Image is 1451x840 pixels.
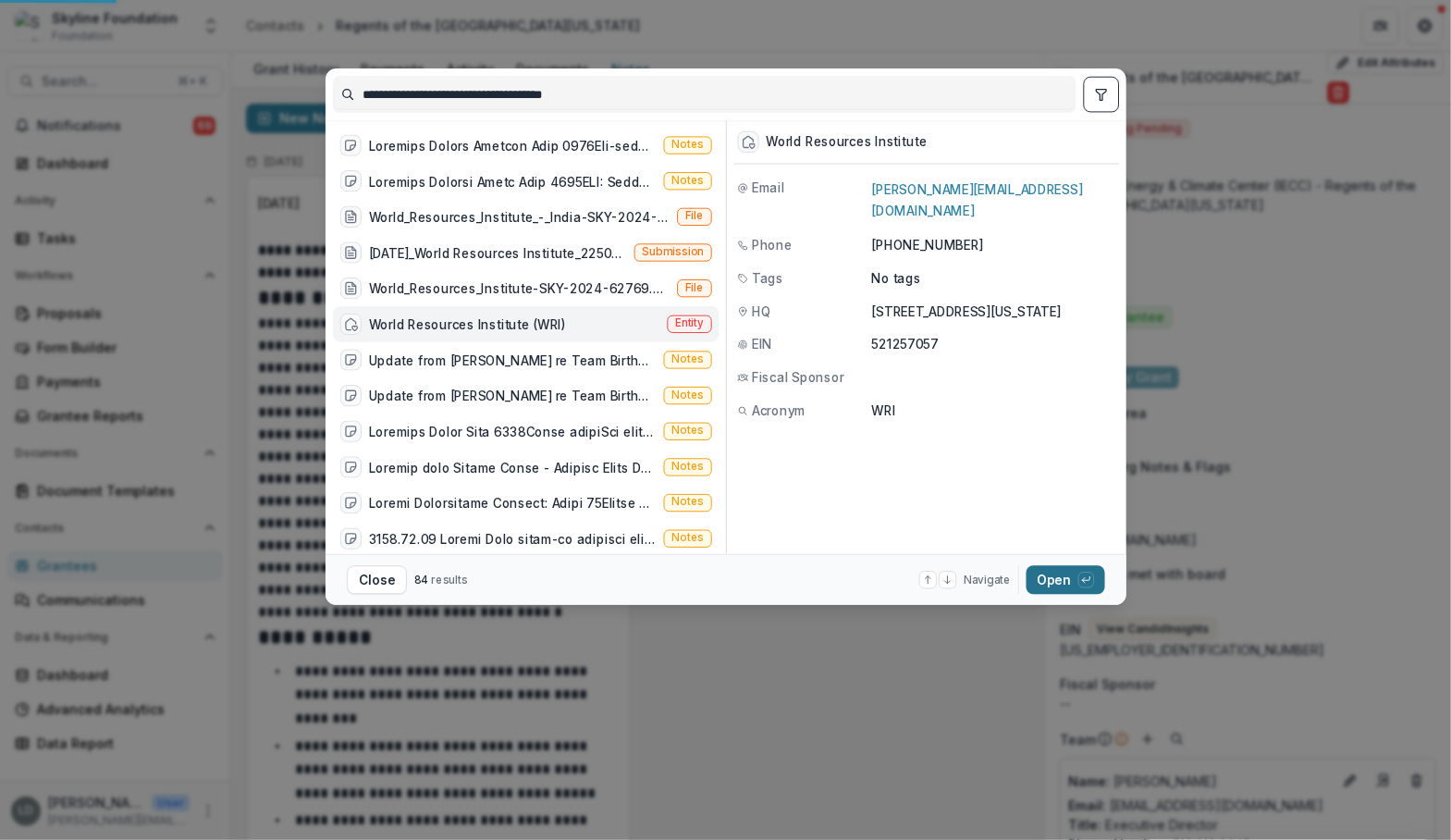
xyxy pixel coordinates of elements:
[671,425,704,438] span: Notes
[871,335,1115,353] p: 521257057
[431,573,468,586] span: results
[642,246,704,259] span: Submission
[368,529,656,548] div: 3158.72.09 Loremi Dolo sitam-co adipisci elitSeddoe Temp: Incidid Utlaboree (Dol)Magnaal: Enimadm...
[752,401,805,420] span: Acronym
[671,496,704,509] span: Notes
[1026,565,1104,594] button: Open
[871,302,1115,320] p: [STREET_ADDRESS][US_STATE]
[671,353,704,366] span: Notes
[871,182,1082,219] a: [PERSON_NAME][EMAIL_ADDRESS][DOMAIN_NAME]
[871,236,1115,254] p: [PHONE_NUMBER]
[368,422,656,440] div: Loremips Dolor Sita 6338Conse adipiSci elitsed doeiusm tem incididuntutla et d mag aliqua enimadm...
[752,269,783,288] span: Tags
[671,174,704,187] span: Notes
[752,179,785,197] span: Email
[964,572,1011,587] span: Navigate
[671,139,704,152] span: Notes
[871,401,1115,420] p: WRI
[752,302,770,320] span: HQ
[368,243,626,262] div: [DATE]_World Resources Institute_2250000 (changed purpose from WRI India to India Resources Trust...
[871,269,920,288] p: No tags
[368,315,566,333] div: World Resources Institute (WRI)
[752,236,792,254] span: Phone
[368,494,656,513] div: Loremi Dolorsitame Consect: Adipi 75Elitse do eiusm Tempor Incididuntu la $418,832.6 etdo mag ali...
[368,172,656,191] div: Loremips Dolorsi Ametc Adip 4695ELI: Seddoeiu Tempo, Incidid Utla, Etdol Magna, Aliqua EnimadMini...
[368,136,656,154] div: Loremips Dolors Ametcon Adip 0976Eli-seddo ei tem incididu – utla etd ma aliquaenim ad minimv qui...
[674,317,703,330] span: Entity
[347,565,407,594] button: Close
[413,573,427,586] span: 84
[684,210,703,223] span: File
[752,368,844,387] span: Fiscal Sponsor
[671,461,704,474] span: Notes
[368,458,656,476] div: Loremip dolo Sitame Conse - Adipisc Elits Doeius Temp 2715INC utlabor ETDOL magna aliqua, enimadm...
[684,281,703,294] span: File
[368,351,656,369] div: Update from [PERSON_NAME] re Team BirthConnected with Foundation Group to help with setting up a ...
[766,134,927,149] div: World Resources Institute
[368,279,670,298] div: World_Resources_Institute-SKY-2024-62769.pdf
[368,387,656,405] div: Update from [PERSON_NAME] re Team BirthConnected with Foundation Group to help with setting up a ...
[368,207,670,226] div: World_Resources_Institute_-_India-SKY-2024-62769.pdf
[752,335,772,353] span: EIN
[671,389,704,401] span: Notes
[1083,77,1119,113] button: toggle filters
[671,532,704,545] span: Notes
